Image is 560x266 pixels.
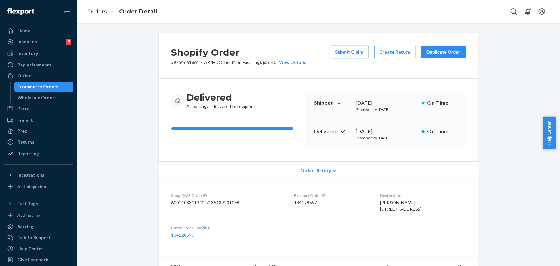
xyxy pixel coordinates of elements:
div: Ecommerce Orders [18,84,59,90]
button: View Details [277,59,306,66]
a: Ecommerce Orders [14,82,73,92]
a: Add Fast Tag [4,211,73,219]
div: Replenishments [17,62,51,68]
a: Inbounds9 [4,37,73,47]
button: Submit Claim [330,46,369,58]
div: Home [17,28,30,34]
p: # #254661861 / $36.40 [171,59,306,66]
button: Duplicate Order [421,46,466,58]
h3: Delivered [187,92,256,103]
ol: breadcrumbs [82,2,162,21]
span: [PERSON_NAME] [STREET_ADDRESS] [380,200,422,212]
dd: 134128597 [294,199,370,206]
div: Parcel [17,105,31,112]
div: Help Center [17,245,43,252]
div: All packages delivered to recipient [187,92,256,110]
a: 134128597 [171,232,194,238]
div: Orders [17,73,33,79]
p: On-Time [427,99,458,107]
p: On-Time [427,128,458,135]
dt: Buyer Order Tracking [171,225,284,231]
a: Home [4,26,73,36]
a: Orders [87,8,107,15]
a: Reporting [4,148,73,159]
a: Orders [4,71,73,81]
div: Inbounds [17,39,37,45]
p: Delivered [314,128,351,135]
a: Talk to Support [4,233,73,243]
a: Prep [4,126,73,136]
button: Create Return [374,46,416,58]
img: Flexport logo [7,8,34,15]
div: Give Feedback [17,256,48,263]
a: Help Center [4,244,73,254]
a: Inventory [4,48,73,58]
div: Duplicate Order [426,49,461,55]
dt: Flexport Order ID [294,193,370,198]
div: 9 [66,39,71,45]
h2: Shopify Order [171,46,306,59]
div: Reporting [17,150,39,157]
button: Open account menu [536,5,548,18]
a: Freight [4,115,73,125]
p: Promised by [DATE] [356,135,417,141]
a: Order Detail [119,8,157,15]
a: Parcel [4,103,73,114]
span: Order History [300,167,331,174]
button: Integrations [4,170,73,180]
div: Integrations [17,172,44,178]
a: Replenishments [4,60,73,70]
button: Fast Tags [4,199,73,209]
div: Returns [17,139,34,145]
div: Wholesale Orders [18,94,57,101]
span: AK/HI/Other (Non Fast Tag) [204,59,261,65]
button: Open notifications [521,5,534,18]
div: Add Fast Tag [17,212,40,218]
a: Add Integration [4,183,73,191]
div: Fast Tags [17,200,38,207]
a: Settings [4,222,73,232]
div: Add Integration [17,184,46,189]
div: [DATE] [356,128,417,135]
div: Settings [17,224,36,230]
div: Freight [17,117,33,123]
div: [DATE] [356,99,417,107]
dt: Shopify V3 Order ID [171,193,284,198]
div: Prep [17,128,27,134]
dd: 6001408311340-7135139201068 [171,199,284,206]
div: Inventory [17,50,38,57]
p: Shipped [314,99,351,107]
p: Promised by [DATE] [356,107,417,112]
div: Talk to Support [17,235,51,241]
dt: Destination [380,193,466,198]
a: Returns [4,137,73,147]
button: Help Center [543,117,556,149]
a: Wholesale Orders [14,93,73,103]
button: Close Navigation [60,5,73,18]
button: Give Feedback [4,254,73,265]
span: • [201,59,203,65]
button: Open Search Box [507,5,520,18]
